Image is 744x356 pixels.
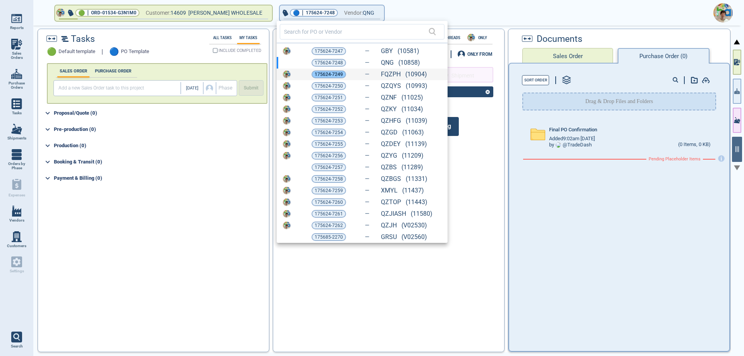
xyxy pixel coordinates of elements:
[315,47,343,55] span: 175624-7247
[315,117,343,125] span: 175624-7253
[315,59,343,67] span: 175624-7248
[381,152,424,159] a: QZYG (11209)
[283,105,291,113] img: Avatar
[283,82,291,90] img: Avatar
[381,141,427,148] a: QZDEY (11139)
[315,94,343,101] span: 175624-7251
[381,59,420,66] a: QNG (10858)
[283,117,291,125] img: Avatar
[381,164,423,171] a: QZBS (11289)
[283,198,291,206] img: Avatar
[315,198,343,206] span: 175624-7260
[283,140,291,148] img: Avatar
[315,187,343,194] span: 175624-7259
[283,47,291,55] img: Avatar
[381,48,419,55] a: GBY (10581)
[315,152,343,160] span: 175624-7256
[283,187,291,194] img: Avatar
[315,163,343,171] span: 175624-7257
[381,187,424,194] a: XMYL (11437)
[381,117,427,124] a: QZHFG (11039)
[381,83,427,89] a: QZQYS (10993)
[283,94,291,101] img: Avatar
[283,210,291,218] img: Avatar
[283,129,291,136] img: Avatar
[315,82,343,90] span: 175624-7250
[381,106,423,113] a: QZKY (11034)
[315,129,343,136] span: 175624-7254
[315,175,343,183] span: 175624-7258
[315,140,343,148] span: 175624-7255
[315,233,343,241] span: 175685-2270
[283,175,291,183] img: Avatar
[381,175,427,182] a: QZBGS (11331)
[315,105,343,113] span: 175624-7252
[381,234,427,241] a: GRSU (V02560)
[315,210,343,218] span: 175624-7261
[381,94,423,101] a: QZNF (11025)
[315,222,343,229] span: 175624-7262
[283,152,291,160] img: Avatar
[283,222,291,229] img: Avatar
[381,129,424,136] a: QZGD (11063)
[381,71,427,78] a: FQZPH (10904)
[315,71,343,78] span: 175624-7249
[381,222,427,229] a: QZJH (V02530)
[284,26,429,37] input: Search for PO or Vendor
[381,210,432,217] a: QZJIASH (11580)
[283,71,291,78] img: Avatar
[381,199,427,206] a: QZTOP (11443)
